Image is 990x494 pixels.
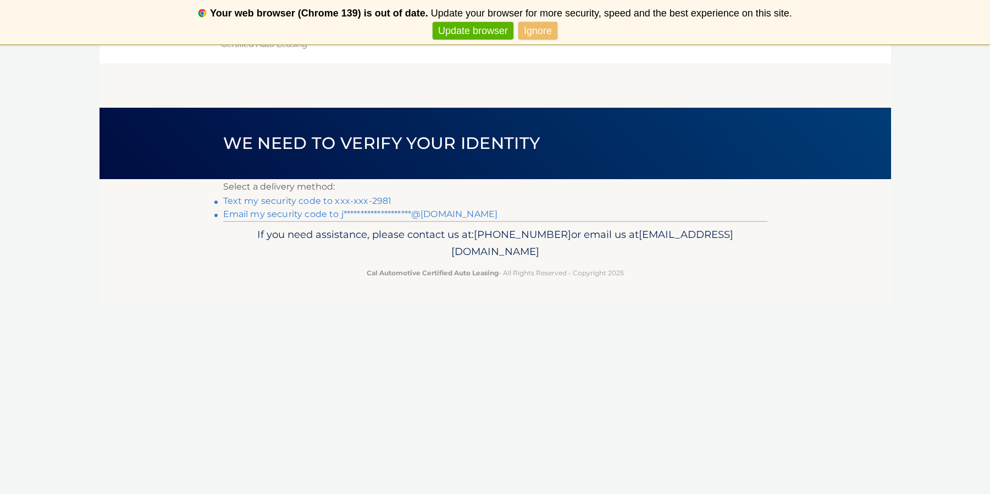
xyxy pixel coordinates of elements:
[230,226,760,261] p: If you need assistance, please contact us at: or email us at
[223,196,392,206] a: Text my security code to xxx-xxx-2981
[230,267,760,279] p: - All Rights Reserved - Copyright 2025
[223,179,767,195] p: Select a delivery method:
[433,22,513,40] a: Update browser
[210,8,428,19] b: Your web browser (Chrome 139) is out of date.
[367,269,499,277] strong: Cal Automotive Certified Auto Leasing
[431,8,792,19] span: Update your browser for more security, speed and the best experience on this site.
[518,22,557,40] a: Ignore
[223,133,540,153] span: We need to verify your identity
[474,228,571,241] span: [PHONE_NUMBER]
